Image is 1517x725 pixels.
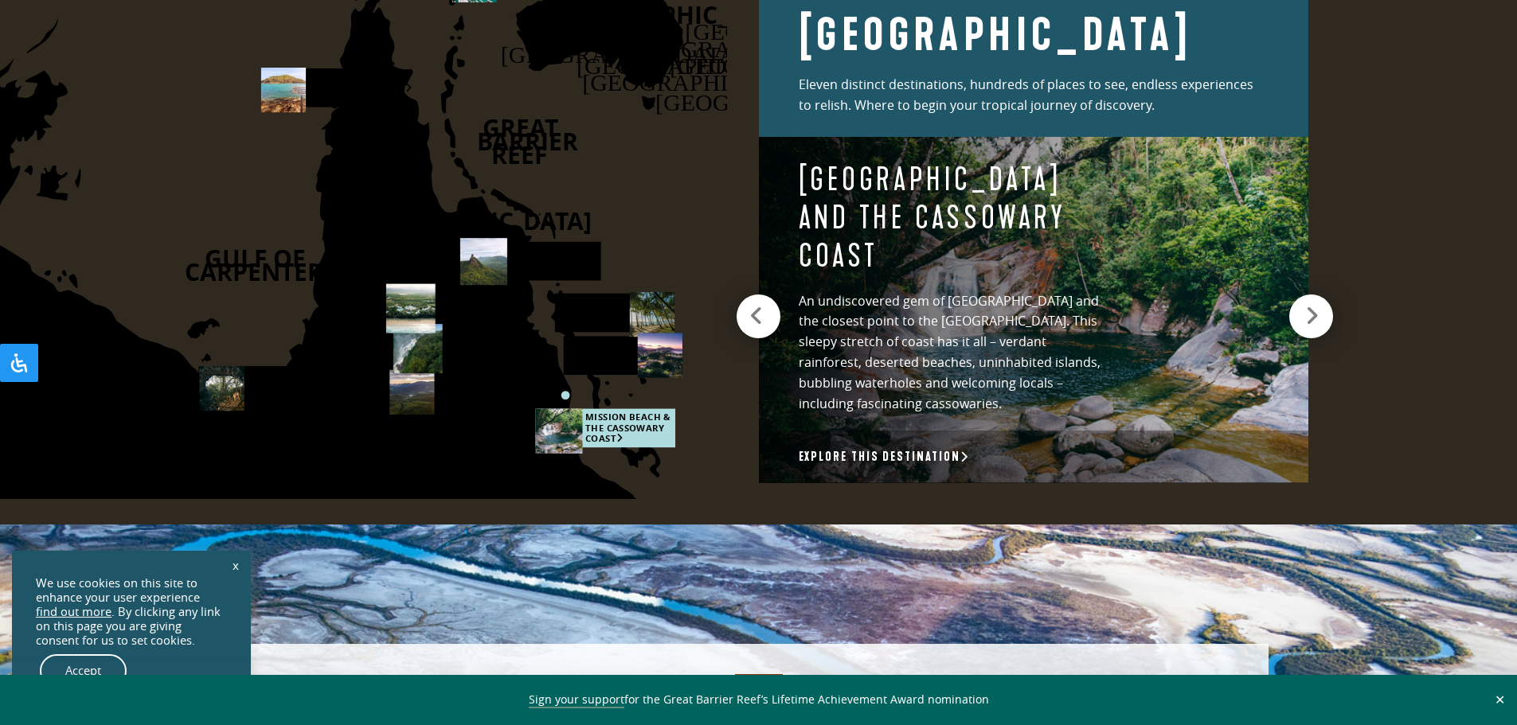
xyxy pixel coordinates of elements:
[655,89,899,115] text: [GEOGRAPHIC_DATA]
[799,291,1104,415] p: An undiscovered gem of [GEOGRAPHIC_DATA] and the closest point to the [GEOGRAPHIC_DATA]. This sle...
[799,449,969,466] a: Explore this destination
[799,161,1104,275] h4: [GEOGRAPHIC_DATA] and The Cassowary Coast
[624,36,867,62] text: [GEOGRAPHIC_DATA]
[204,242,304,275] text: GULF OF
[36,576,227,648] div: We use cookies on this site to enhance your user experience . By clicking any link on this page y...
[1491,692,1509,707] button: Close
[40,654,127,688] a: Accept
[577,52,820,78] text: [GEOGRAPHIC_DATA]
[36,605,111,619] a: find out more
[500,41,744,68] text: [GEOGRAPHIC_DATA]
[685,18,929,44] text: [GEOGRAPHIC_DATA]
[348,205,591,237] text: [GEOGRAPHIC_DATA]
[10,353,29,372] svg: Open Accessibility Panel
[477,125,578,158] text: BARRIER
[185,255,348,288] text: CARPENTERIA
[529,692,989,708] span: for the Great Barrier Reef’s Lifetime Achievement Award nomination
[483,111,558,144] text: GREAT
[582,68,826,95] text: [GEOGRAPHIC_DATA]
[347,218,484,251] text: PENINSULA
[529,692,624,708] a: Sign your support
[225,548,247,583] a: x
[491,138,547,171] text: REEF
[799,75,1269,116] p: Eleven distinct destinations, hundreds of places to see, endless experiences to relish. Where to ...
